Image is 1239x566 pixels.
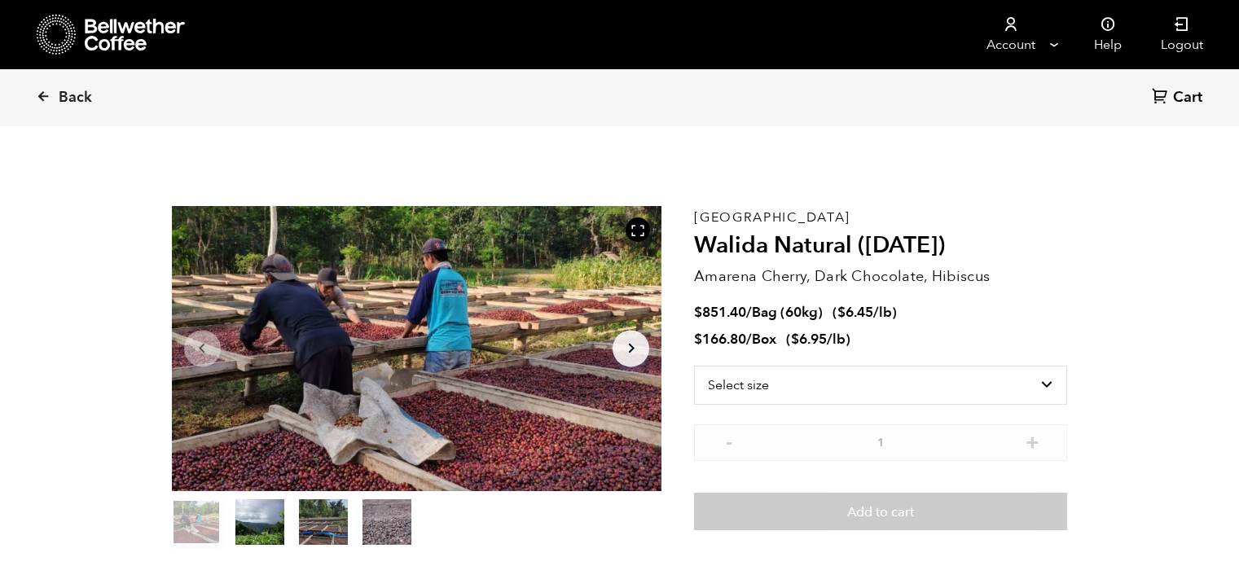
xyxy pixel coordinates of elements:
bdi: 166.80 [694,330,746,349]
span: $ [791,330,799,349]
bdi: 6.45 [837,303,873,322]
span: Bag (60kg) [752,303,823,322]
span: Back [59,88,92,107]
span: ( ) [786,330,850,349]
span: Cart [1173,88,1202,107]
span: ( ) [833,303,897,322]
bdi: 851.40 [694,303,746,322]
span: $ [694,330,702,349]
span: $ [694,303,702,322]
span: $ [837,303,846,322]
a: Cart [1152,87,1206,109]
button: + [1022,432,1043,449]
span: Box [752,330,776,349]
h2: Walida Natural ([DATE]) [694,232,1067,260]
p: Amarena Cherry, Dark Chocolate, Hibiscus [694,265,1067,287]
span: / [746,303,752,322]
button: Add to cart [694,493,1067,530]
bdi: 6.95 [791,330,827,349]
span: /lb [827,330,846,349]
span: / [746,330,752,349]
button: - [718,432,739,449]
span: /lb [873,303,892,322]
